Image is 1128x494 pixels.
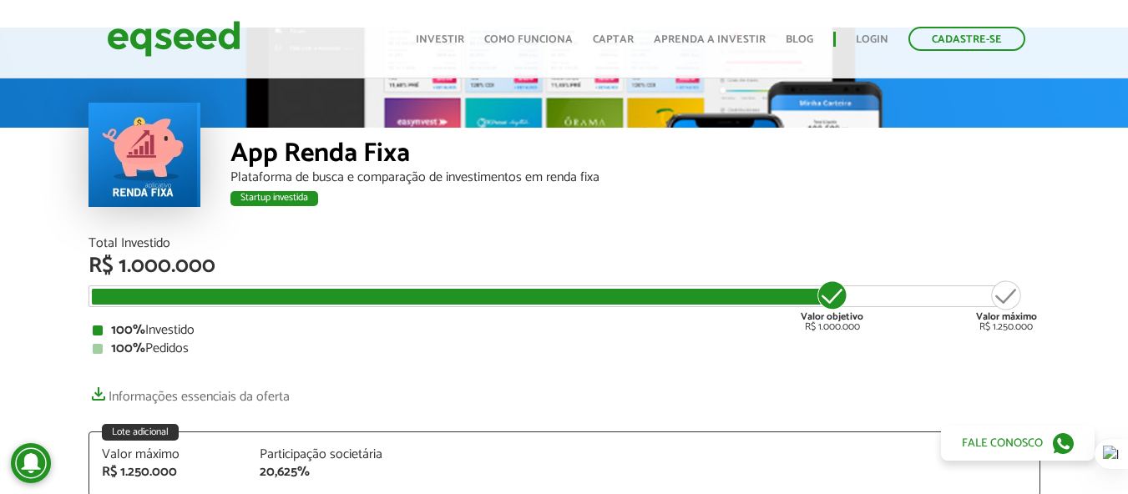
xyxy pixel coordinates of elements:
a: Fale conosco [941,426,1095,461]
div: App Renda Fixa [230,140,1040,171]
strong: Valor máximo [976,309,1037,325]
div: R$ 1.000.000 [89,255,1040,277]
a: Investir [416,34,464,45]
a: Cadastre-se [908,27,1025,51]
a: Login [856,34,888,45]
a: Blog [786,34,813,45]
div: Pedidos [93,342,1036,355]
div: Plataforma de busca e comparação de investimentos em renda fixa [230,171,1040,184]
div: Total Investido [89,237,1040,250]
a: Captar [593,34,634,45]
div: Valor máximo [102,448,235,461]
div: Investido [93,324,1036,337]
div: R$ 1.250.000 [976,279,1037,332]
a: Como funciona [484,34,573,45]
div: Startup investida [230,191,318,206]
div: R$ 1.000.000 [801,279,863,332]
a: Aprenda a investir [654,34,766,45]
div: Lote adicional [102,424,179,441]
div: Participação societária [260,448,393,461]
strong: Valor objetivo [801,309,863,325]
strong: 100% [111,319,145,341]
img: EqSeed [107,17,240,61]
div: R$ 1.250.000 [102,466,235,479]
strong: 100% [111,337,145,360]
a: Informações essenciais da oferta [89,381,290,404]
div: 20,625% [260,466,393,479]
